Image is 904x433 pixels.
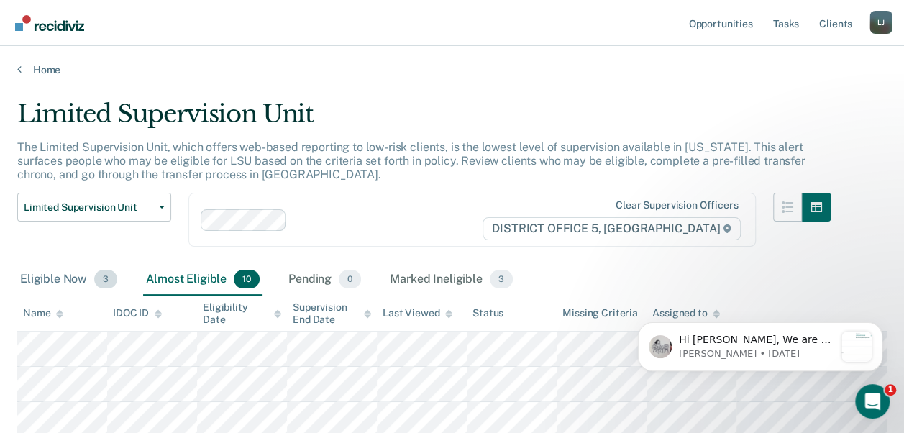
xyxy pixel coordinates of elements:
div: L J [869,11,892,34]
span: 3 [490,270,513,288]
div: Missing Criteria [562,307,638,319]
iframe: Intercom live chat [855,384,890,419]
span: 1 [885,384,896,396]
div: Limited Supervision Unit [17,99,831,140]
span: DISTRICT OFFICE 5, [GEOGRAPHIC_DATA] [483,217,741,240]
div: Pending0 [286,264,364,296]
div: Eligible Now3 [17,264,120,296]
div: Last Viewed [383,307,452,319]
button: Limited Supervision Unit [17,193,171,222]
div: Supervision End Date [293,301,371,326]
div: Marked Ineligible3 [387,264,516,296]
a: Home [17,63,887,76]
img: Recidiviz [15,15,84,31]
p: The Limited Supervision Unit, which offers web-based reporting to low-risk clients, is the lowest... [17,140,805,181]
span: Limited Supervision Unit [24,201,153,214]
div: Name [23,307,63,319]
span: 10 [234,270,260,288]
div: Status [472,307,503,319]
div: Almost Eligible10 [143,264,262,296]
span: 3 [94,270,117,288]
div: Eligibility Date [203,301,281,326]
div: IDOC ID [113,307,162,319]
iframe: Intercom notifications message [616,293,904,394]
div: Clear supervision officers [616,199,738,211]
button: Profile dropdown button [869,11,892,34]
span: 0 [339,270,361,288]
